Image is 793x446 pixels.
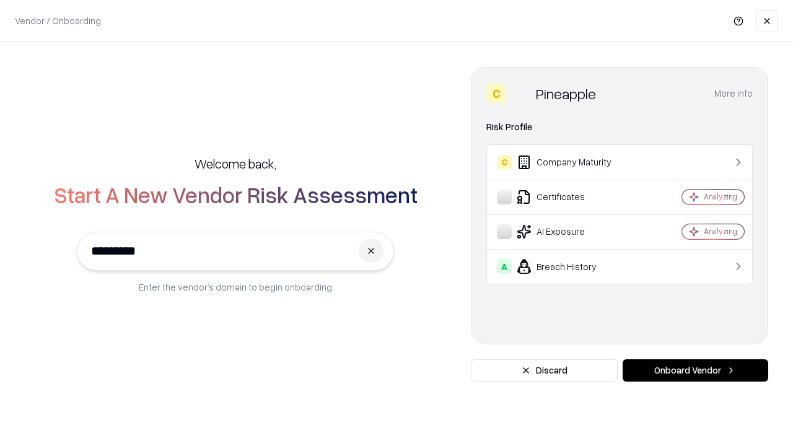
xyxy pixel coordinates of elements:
div: Breach History [497,259,645,274]
button: More info [714,82,753,105]
div: Pineapple [536,84,596,103]
div: Analyzing [704,226,737,237]
h5: Welcome back, [195,155,276,172]
button: Discard [471,359,618,382]
h2: Start A New Vendor Risk Assessment [54,182,418,207]
div: Analyzing [704,191,737,202]
div: Company Maturity [497,155,645,170]
div: A [497,259,512,274]
button: Onboard Vendor [623,359,768,382]
div: C [486,84,506,103]
img: Pineapple [511,84,531,103]
div: C [497,155,512,170]
p: Enter the vendor’s domain to begin onboarding [139,281,332,294]
div: AI Exposure [497,224,645,239]
div: Certificates [497,190,645,204]
p: Vendor / Onboarding [15,14,101,27]
div: Risk Profile [486,120,753,134]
